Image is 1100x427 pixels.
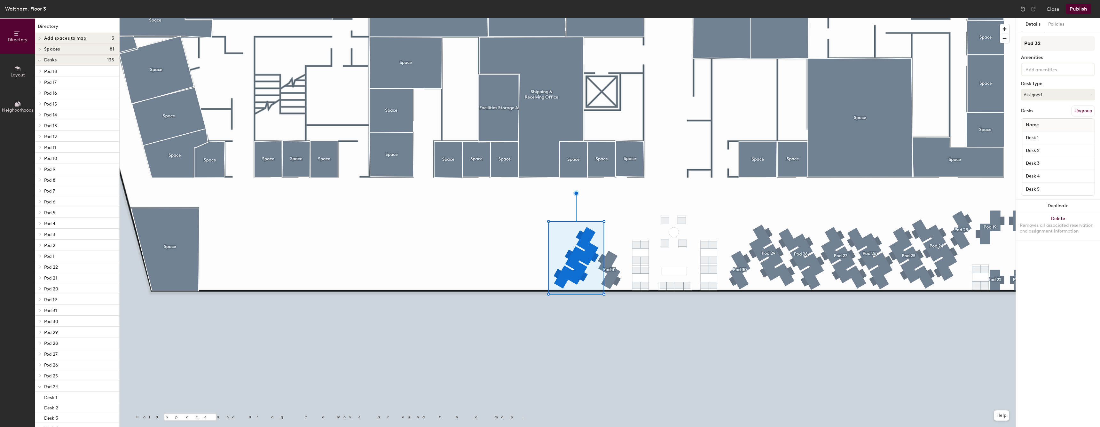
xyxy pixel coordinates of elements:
span: Spaces [44,47,60,52]
button: Close [1047,4,1059,14]
span: Pod 22 [44,265,58,270]
span: 81 [110,47,114,52]
input: Add amenities [1024,65,1082,73]
div: Waltham, Floor 3 [5,5,46,13]
span: Pod 8 [44,178,55,183]
span: Pod 12 [44,134,57,139]
span: Pod 11 [44,145,56,150]
div: Desk Type [1021,81,1095,86]
p: Desk 1 [44,393,57,400]
span: Pod 16 [44,91,57,96]
span: Add spaces to map [44,36,87,41]
button: Help [994,410,1009,421]
img: Undo [1020,6,1026,12]
input: Unnamed desk [1023,172,1093,181]
p: Desk 3 [44,414,58,421]
span: Pod 26 [44,362,58,368]
span: Pod 1 [44,254,54,259]
span: Pod 20 [44,286,58,292]
span: Pod 4 [44,221,55,226]
span: Directory [8,37,27,43]
button: Publish [1066,4,1091,14]
button: DeleteRemoves all associated reservation and assignment information [1016,212,1100,241]
span: Pod 18 [44,69,57,74]
span: 135 [107,58,114,63]
input: Unnamed desk [1023,185,1093,194]
span: Pod 6 [44,199,55,205]
div: Removes all associated reservation and assignment information [1020,223,1096,234]
span: Pod 28 [44,341,58,346]
input: Unnamed desk [1023,146,1093,155]
span: Desks [44,58,57,63]
input: Unnamed desk [1023,133,1093,142]
span: Pod 2 [44,243,55,248]
span: Pod 19 [44,297,57,303]
img: Redo [1030,6,1036,12]
span: Pod 15 [44,101,57,107]
button: Assigned [1021,89,1095,100]
button: Policies [1044,18,1068,31]
span: Pod 31 [44,308,57,313]
span: 3 [112,36,114,41]
h1: Directory [35,23,119,33]
div: Desks [1021,108,1033,114]
button: Duplicate [1016,200,1100,212]
span: Name [1023,119,1042,131]
span: Pod 17 [44,80,57,85]
span: Pod 24 [44,384,58,390]
span: Pod 29 [44,330,58,335]
span: Pod 7 [44,188,55,194]
input: Unnamed desk [1023,159,1093,168]
button: Ungroup [1072,106,1095,116]
p: Desk 2 [44,403,58,411]
span: Layout [11,72,25,78]
span: Pod 14 [44,112,57,118]
span: Pod 25 [44,373,58,379]
div: Amenities [1021,55,1095,60]
span: Pod 10 [44,156,57,161]
span: Pod 3 [44,232,55,237]
span: Pod 5 [44,210,55,216]
button: Details [1022,18,1044,31]
span: Pod 9 [44,167,55,172]
span: Pod 21 [44,275,57,281]
span: Pod 27 [44,352,58,357]
span: Pod 13 [44,123,57,129]
span: Pod 30 [44,319,58,324]
span: Neighborhoods [2,107,33,113]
